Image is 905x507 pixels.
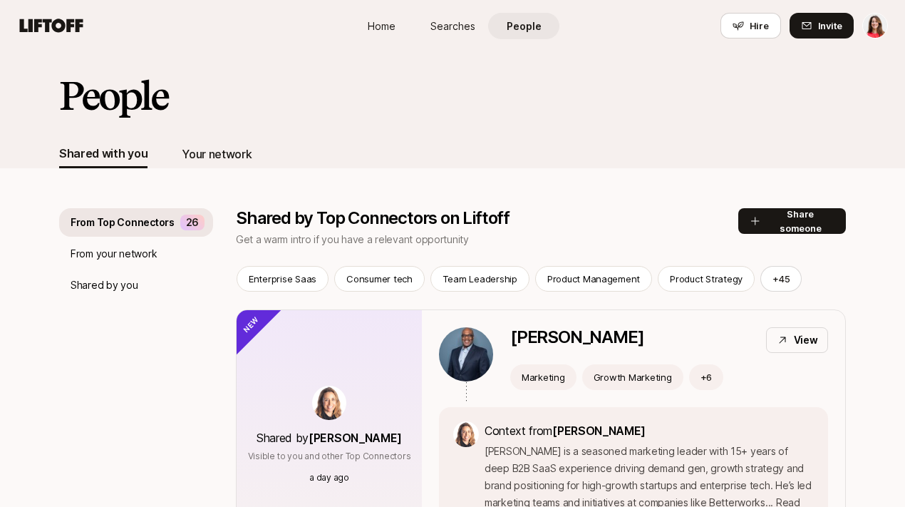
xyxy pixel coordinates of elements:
[71,245,157,262] p: From your network
[794,332,818,349] p: View
[236,208,510,228] p: Shared by Top Connectors on Liftoff
[507,19,542,34] span: People
[346,272,413,286] p: Consumer tech
[439,327,493,381] img: d4a00215_5f96_486f_9846_edc73dbf65d7.jpg
[182,145,252,163] div: Your network
[186,214,199,231] p: 26
[510,327,643,347] p: [PERSON_NAME]
[689,364,724,390] button: +6
[417,13,488,39] a: Searches
[368,19,395,34] span: Home
[59,74,167,117] h2: People
[750,19,769,33] span: Hire
[863,14,887,38] img: Natalie Coleman
[257,429,402,447] p: Shared by
[443,272,517,286] p: Team Leadership
[738,208,846,234] button: Share someone
[182,140,252,168] button: Your network
[488,13,559,39] a: People
[485,421,814,440] p: Context from
[547,272,640,286] p: Product Management
[309,471,349,484] p: a day ago
[59,140,148,168] button: Shared with you
[552,424,646,438] span: [PERSON_NAME]
[248,450,411,463] p: Visible to you and other Top Connectors
[670,272,743,286] p: Product Strategy
[453,421,479,447] img: 5b4e8e9c_3b7b_4d72_a69f_7f4659b27c66.jpg
[346,13,417,39] a: Home
[309,431,402,445] span: [PERSON_NAME]
[71,277,138,294] p: Shared by you
[430,19,475,34] span: Searches
[760,266,802,292] button: +45
[818,19,842,33] span: Invite
[236,231,510,248] p: Get a warm intro if you have a relevant opportunity
[59,144,148,163] div: Shared with you
[212,286,283,357] div: New
[522,370,565,384] p: Marketing
[312,386,346,420] img: 5b4e8e9c_3b7b_4d72_a69f_7f4659b27c66.jpg
[720,13,781,39] button: Hire
[790,13,854,39] button: Invite
[71,214,175,231] p: From Top Connectors
[249,272,316,286] p: Enterprise Saas
[594,370,672,384] p: Growth Marketing
[862,13,888,39] button: Natalie Coleman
